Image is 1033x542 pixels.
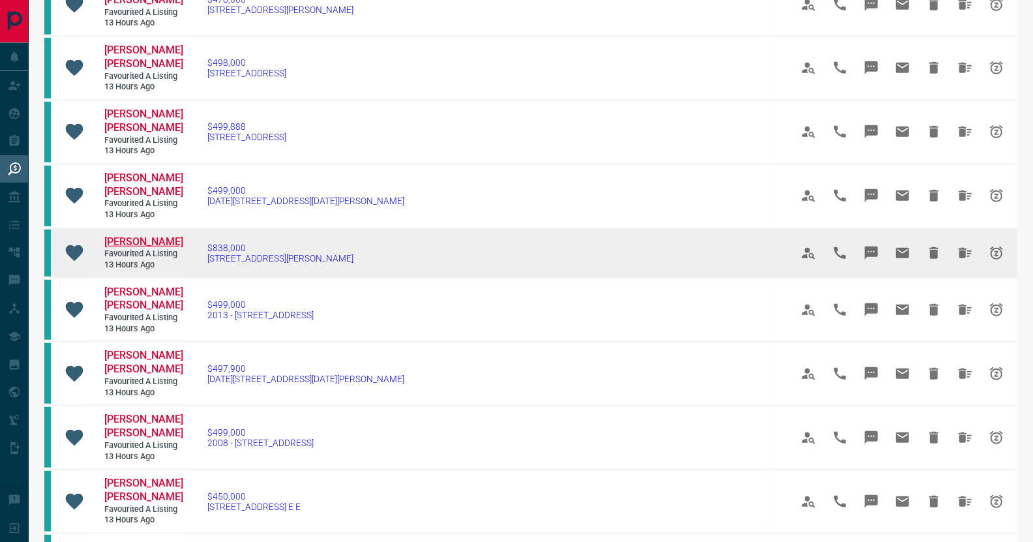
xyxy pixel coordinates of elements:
[824,422,856,453] span: Call
[104,198,183,209] span: Favourited a Listing
[207,299,314,310] span: $499,000
[104,82,183,93] span: 13 hours ago
[918,52,950,83] span: Hide
[207,185,404,206] a: $499,000[DATE][STREET_ADDRESS][DATE][PERSON_NAME]
[104,413,183,440] a: [PERSON_NAME] [PERSON_NAME]
[104,515,183,526] span: 13 hours ago
[207,57,286,68] span: $498,000
[887,180,918,211] span: Email
[104,324,183,335] span: 13 hours ago
[104,172,183,199] a: [PERSON_NAME] [PERSON_NAME]
[207,310,314,320] span: 2013 - [STREET_ADDRESS]
[104,71,183,82] span: Favourited a Listing
[104,135,183,146] span: Favourited a Listing
[887,486,918,517] span: Email
[981,52,1012,83] span: Snooze
[981,294,1012,325] span: Snooze
[44,38,51,98] div: condos.ca
[887,237,918,269] span: Email
[824,294,856,325] span: Call
[104,145,183,157] span: 13 hours ago
[207,5,353,15] span: [STREET_ADDRESS][PERSON_NAME]
[856,52,887,83] span: Message
[104,387,183,399] span: 13 hours ago
[44,407,51,468] div: condos.ca
[104,349,183,375] span: [PERSON_NAME] [PERSON_NAME]
[207,491,301,512] a: $450,000[STREET_ADDRESS] E E
[981,116,1012,147] span: Snooze
[824,116,856,147] span: Call
[824,180,856,211] span: Call
[918,116,950,147] span: Hide
[104,108,183,134] span: [PERSON_NAME] [PERSON_NAME]
[918,237,950,269] span: Hide
[207,502,301,512] span: [STREET_ADDRESS] E E
[918,294,950,325] span: Hide
[104,7,183,18] span: Favourited a Listing
[207,196,404,206] span: [DATE][STREET_ADDRESS][DATE][PERSON_NAME]
[856,237,887,269] span: Message
[824,486,856,517] span: Call
[104,477,183,504] a: [PERSON_NAME] [PERSON_NAME]
[981,358,1012,389] span: Snooze
[44,166,51,226] div: condos.ca
[918,358,950,389] span: Hide
[104,209,183,220] span: 13 hours ago
[207,121,286,132] span: $499,888
[918,486,950,517] span: Hide
[207,253,353,263] span: [STREET_ADDRESS][PERSON_NAME]
[793,294,824,325] span: View Profile
[207,68,286,78] span: [STREET_ADDRESS]
[207,132,286,142] span: [STREET_ADDRESS]
[44,230,51,277] div: condos.ca
[207,299,314,320] a: $499,0002013 - [STREET_ADDRESS]
[104,312,183,324] span: Favourited a Listing
[207,438,314,448] span: 2008 - [STREET_ADDRESS]
[207,374,404,384] span: [DATE][STREET_ADDRESS][DATE][PERSON_NAME]
[856,116,887,147] span: Message
[104,376,183,387] span: Favourited a Listing
[104,260,183,271] span: 13 hours ago
[104,286,183,313] a: [PERSON_NAME] [PERSON_NAME]
[793,358,824,389] span: View Profile
[981,422,1012,453] span: Snooze
[104,108,183,135] a: [PERSON_NAME] [PERSON_NAME]
[950,237,981,269] span: Hide All from Dafi Malo
[981,486,1012,517] span: Snooze
[44,102,51,162] div: condos.ca
[104,248,183,260] span: Favourited a Listing
[856,358,887,389] span: Message
[950,180,981,211] span: Hide All from Jason Jo
[824,358,856,389] span: Call
[950,52,981,83] span: Hide All from Jason Jo
[104,286,183,312] span: [PERSON_NAME] [PERSON_NAME]
[207,427,314,448] a: $499,0002008 - [STREET_ADDRESS]
[824,237,856,269] span: Call
[793,237,824,269] span: View Profile
[104,44,183,70] span: [PERSON_NAME] [PERSON_NAME]
[207,363,404,384] a: $497,900[DATE][STREET_ADDRESS][DATE][PERSON_NAME]
[104,477,183,503] span: [PERSON_NAME] [PERSON_NAME]
[950,294,981,325] span: Hide All from Jason Jo
[104,440,183,451] span: Favourited a Listing
[887,422,918,453] span: Email
[104,504,183,515] span: Favourited a Listing
[207,243,353,253] span: $838,000
[856,180,887,211] span: Message
[950,358,981,389] span: Hide All from Jason Jo
[104,349,183,376] a: [PERSON_NAME] [PERSON_NAME]
[207,121,286,142] a: $499,888[STREET_ADDRESS]
[104,44,183,71] a: [PERSON_NAME] [PERSON_NAME]
[104,172,183,198] span: [PERSON_NAME] [PERSON_NAME]
[918,180,950,211] span: Hide
[44,280,51,340] div: condos.ca
[887,294,918,325] span: Email
[981,237,1012,269] span: Snooze
[104,413,183,439] span: [PERSON_NAME] [PERSON_NAME]
[950,116,981,147] span: Hide All from Jason Jo
[104,451,183,462] span: 13 hours ago
[856,294,887,325] span: Message
[207,427,314,438] span: $499,000
[44,471,51,532] div: condos.ca
[207,491,301,502] span: $450,000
